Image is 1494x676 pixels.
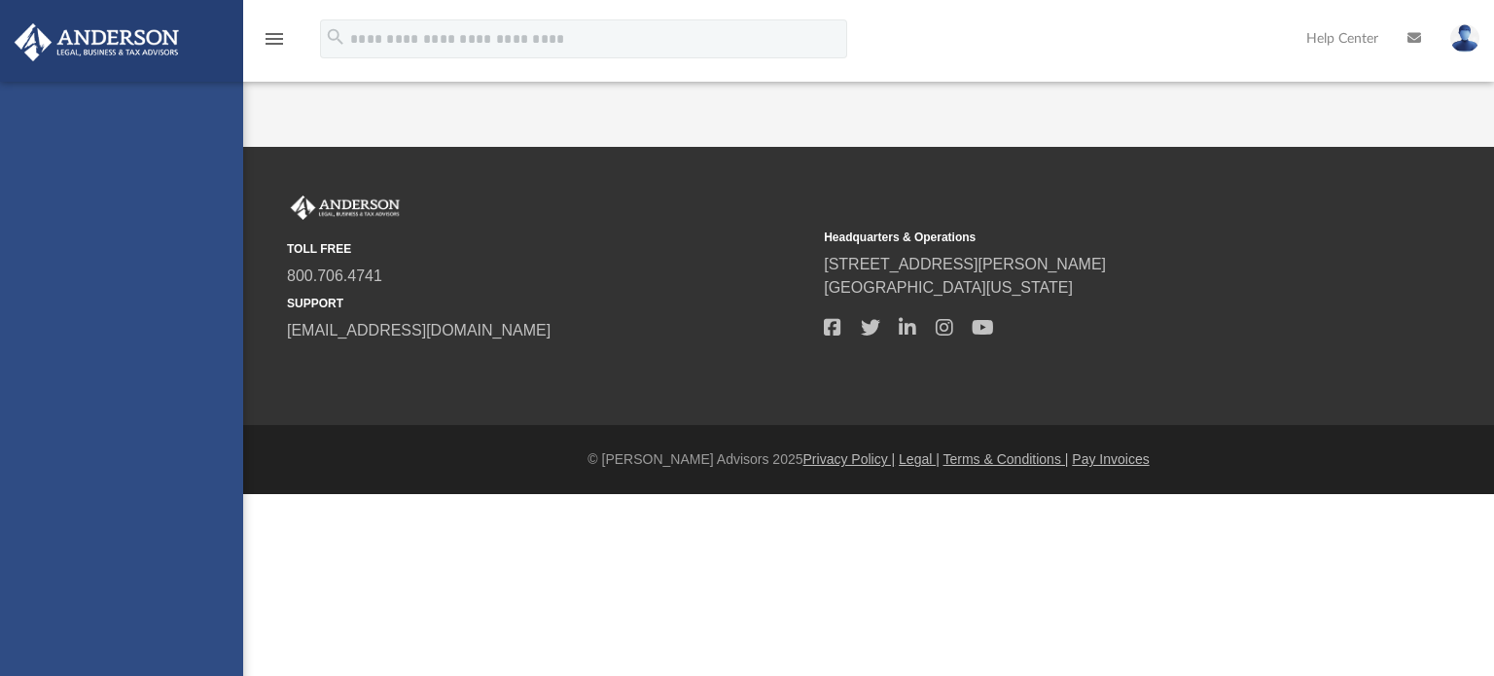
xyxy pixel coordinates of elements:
img: User Pic [1450,24,1479,53]
a: 800.706.4741 [287,267,382,284]
small: TOLL FREE [287,240,810,258]
img: Anderson Advisors Platinum Portal [9,23,185,61]
a: [STREET_ADDRESS][PERSON_NAME] [824,256,1106,272]
a: [EMAIL_ADDRESS][DOMAIN_NAME] [287,322,551,338]
small: SUPPORT [287,295,810,312]
i: search [325,26,346,48]
a: menu [263,37,286,51]
img: Anderson Advisors Platinum Portal [287,196,404,221]
i: menu [263,27,286,51]
a: Privacy Policy | [803,451,896,467]
a: [GEOGRAPHIC_DATA][US_STATE] [824,279,1073,296]
small: Headquarters & Operations [824,229,1347,246]
a: Terms & Conditions | [943,451,1069,467]
a: Legal | [899,451,940,467]
div: © [PERSON_NAME] Advisors 2025 [243,449,1494,470]
a: Pay Invoices [1072,451,1149,467]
